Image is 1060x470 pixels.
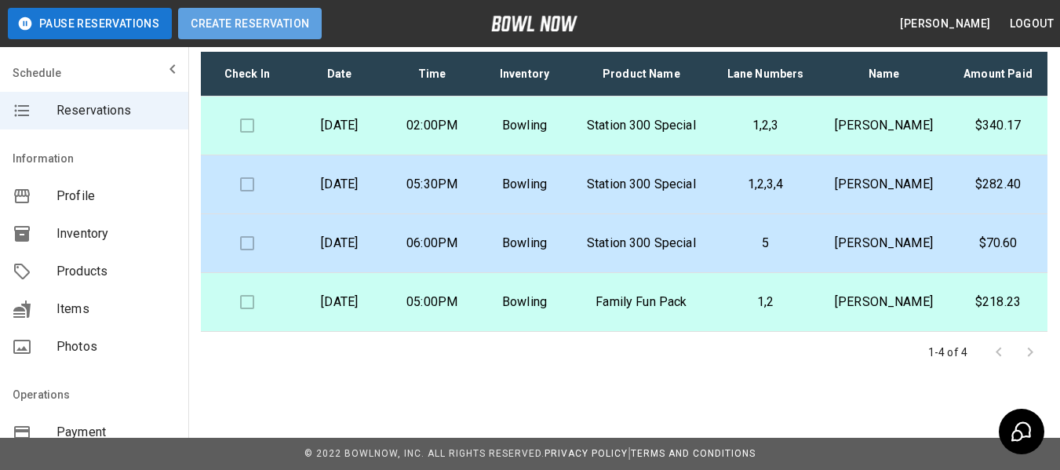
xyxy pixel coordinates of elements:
span: Items [56,300,176,319]
p: 1,2 [724,293,807,312]
th: Amount Paid [949,52,1047,97]
span: Payment [56,423,176,442]
a: Terms and Conditions [631,448,756,459]
p: [DATE] [306,234,373,253]
th: Inventory [479,52,571,97]
th: Name [819,52,949,97]
p: 1,2,3,4 [724,175,807,194]
p: 5 [724,234,807,253]
th: Time [386,52,479,97]
p: 05:00PM [399,293,466,312]
th: Date [293,52,386,97]
p: 1-4 of 4 [928,344,967,360]
p: 05:30PM [399,175,466,194]
button: Pause Reservations [8,8,172,39]
p: [PERSON_NAME] [832,175,936,194]
th: Product Name [570,52,712,97]
p: Bowling [491,116,559,135]
p: $282.40 [961,175,1035,194]
span: Reservations [56,101,176,120]
button: [PERSON_NAME] [894,9,996,38]
th: Lane Numbers [712,52,819,97]
span: Photos [56,337,176,356]
span: Products [56,262,176,281]
button: Logout [1004,9,1060,38]
p: 06:00PM [399,234,466,253]
p: 1,2,3 [724,116,807,135]
p: [DATE] [306,293,373,312]
p: Bowling [491,293,559,312]
span: Profile [56,187,176,206]
p: [PERSON_NAME] [832,293,936,312]
p: [PERSON_NAME] [832,234,936,253]
span: © 2022 BowlNow, Inc. All Rights Reserved. [304,448,545,459]
p: Family Fun Pack [583,293,699,312]
p: Station 300 Special [583,234,699,253]
p: $218.23 [961,293,1035,312]
p: $70.60 [961,234,1035,253]
p: 02:00PM [399,116,466,135]
button: Create Reservation [178,8,322,39]
p: Station 300 Special [583,116,699,135]
img: logo [491,16,577,31]
th: Check In [201,52,293,97]
p: [PERSON_NAME] [832,116,936,135]
p: [DATE] [306,175,373,194]
p: Bowling [491,234,559,253]
p: Bowling [491,175,559,194]
span: Inventory [56,224,176,243]
p: [DATE] [306,116,373,135]
a: Privacy Policy [545,448,628,459]
p: Station 300 Special [583,175,699,194]
p: $340.17 [961,116,1035,135]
